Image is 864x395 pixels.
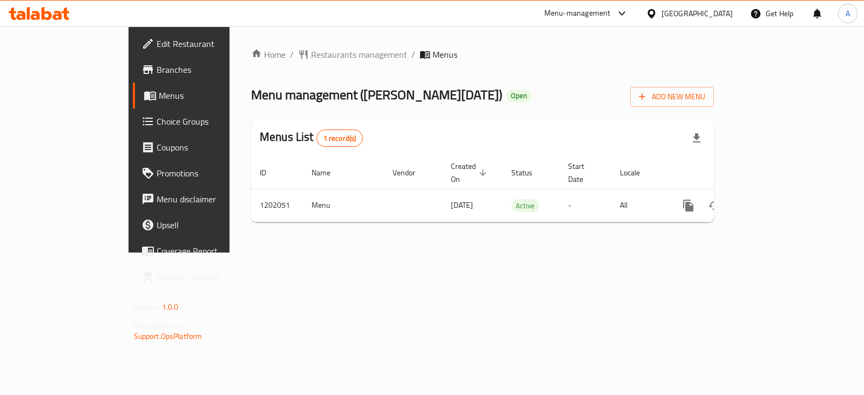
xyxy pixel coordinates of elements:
div: Total records count [316,130,363,147]
span: Branches [157,63,264,76]
div: Active [511,199,539,212]
td: Menu [303,189,384,222]
span: Restaurants management [311,48,407,61]
div: [GEOGRAPHIC_DATA] [661,8,733,19]
span: Coverage Report [157,244,264,257]
span: Start Date [568,160,598,186]
span: Open [507,91,531,100]
li: / [411,48,415,61]
span: Menu disclaimer [157,193,264,206]
span: Get support on: [134,318,184,332]
td: 1202051 [251,189,303,222]
span: [DATE] [451,198,473,212]
h2: Menus List [260,129,363,147]
div: Menu-management [544,7,611,20]
span: Menus [433,48,457,61]
span: 1 record(s) [317,133,363,144]
span: A [846,8,850,19]
span: Version: [134,300,160,314]
button: Add New Menu [630,87,714,107]
span: Edit Restaurant [157,37,264,50]
a: Promotions [133,160,273,186]
table: enhanced table [251,156,788,222]
button: more [676,193,701,219]
a: Choice Groups [133,108,273,134]
span: Choice Groups [157,115,264,128]
a: Coverage Report [133,238,273,264]
li: / [290,48,294,61]
span: Name [312,166,345,179]
span: Upsell [157,219,264,231]
a: Coupons [133,134,273,160]
nav: breadcrumb [251,48,714,61]
span: Status [511,166,546,179]
a: Upsell [133,212,273,238]
span: Created On [451,160,490,186]
a: Edit Restaurant [133,31,273,57]
span: Locale [620,166,654,179]
a: Branches [133,57,273,83]
span: Add New Menu [639,90,705,104]
div: Export file [684,125,710,151]
span: Grocery Checklist [157,270,264,283]
button: Change Status [701,193,727,219]
span: Active [511,200,539,212]
div: Open [507,90,531,103]
a: Restaurants management [298,48,407,61]
a: Menu disclaimer [133,186,273,212]
a: Grocery Checklist [133,264,273,290]
td: - [559,189,611,222]
td: All [611,189,667,222]
span: Coupons [157,141,264,154]
span: Menus [159,89,264,102]
span: Vendor [393,166,429,179]
span: Menu management ( [PERSON_NAME][DATE] ) [251,83,502,107]
a: Menus [133,83,273,108]
span: Promotions [157,167,264,180]
span: 1.0.0 [162,300,179,314]
a: Support.OpsPlatform [134,329,202,343]
span: ID [260,166,280,179]
th: Actions [667,156,788,189]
